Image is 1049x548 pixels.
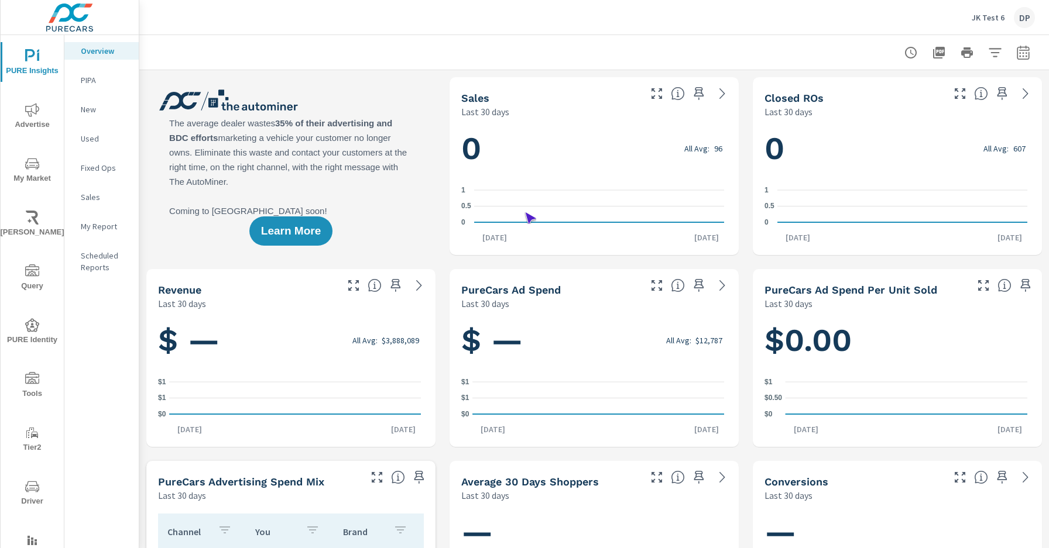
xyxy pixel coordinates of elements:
p: 96 [714,144,722,153]
span: Save this to your personalized report [386,276,405,295]
a: See more details in report [1016,468,1035,487]
p: Used [81,133,129,144]
span: A rolling 30 day total of daily Shoppers on the dealership website, averaged over the selected da... [671,470,685,484]
h5: Revenue [158,284,201,296]
p: [DATE] [989,232,1030,243]
h5: PureCars Ad Spend [461,284,561,296]
text: $0.50 [765,394,782,402]
button: Make Fullscreen [647,468,666,487]
span: This table looks at how you compare to the amount of budget you spend per channel as opposed to y... [391,470,405,484]
p: Last 30 days [765,105,813,119]
p: [DATE] [686,423,727,435]
div: My Report [64,218,139,235]
span: Save this to your personalized report [690,84,708,103]
p: Last 30 days [158,297,206,311]
button: Make Fullscreen [344,276,363,295]
text: $1 [158,394,166,402]
span: Tools [4,372,60,401]
p: Fixed Ops [81,162,129,174]
p: All Avg: [666,336,691,345]
text: 0 [461,218,465,226]
span: Learn More [261,226,321,236]
p: Last 30 days [461,297,509,311]
span: My Market [4,157,60,185]
p: JK Test 6 [972,12,1005,23]
div: New [64,101,139,118]
h1: 0 [765,129,1030,168]
p: Sales [81,191,129,203]
div: Overview [64,42,139,60]
span: Save this to your personalized report [1016,276,1035,295]
p: $3,888,089 [382,336,419,345]
span: [PERSON_NAME] [4,211,60,239]
span: PURE Insights [4,49,60,78]
p: Channel [167,526,208,537]
span: Query [4,264,60,293]
h1: 0 [461,129,727,168]
span: Number of Repair Orders Closed by the selected dealership group over the selected time range. [So... [974,87,988,101]
span: Average cost of advertising per each vehicle sold at the dealer over the selected date range. The... [997,278,1012,292]
button: Make Fullscreen [974,276,993,295]
h5: PureCars Ad Spend Per Unit Sold [765,284,937,296]
p: [DATE] [472,423,513,435]
text: 1 [765,186,769,194]
span: Save this to your personalized report [993,84,1012,103]
span: Total cost of media for all PureCars channels for the selected dealership group over the selected... [671,278,685,292]
span: Tier2 [4,426,60,454]
text: $0 [461,410,469,418]
p: Scheduled Reports [81,250,129,273]
text: $1 [461,394,469,402]
text: $1 [461,378,469,386]
div: Scheduled Reports [64,247,139,276]
text: $0 [765,410,773,418]
button: Make Fullscreen [951,84,969,103]
h1: $ — [158,320,424,360]
p: 607 [1013,144,1026,153]
button: Make Fullscreen [951,468,969,487]
button: Select Date Range [1012,41,1035,64]
button: Print Report [955,41,979,64]
h1: $0.00 [765,320,1030,360]
span: Number of vehicles sold by the dealership over the selected date range. [Source: This data is sou... [671,87,685,101]
p: New [81,104,129,115]
span: Total sales revenue over the selected date range. [Source: This data is sourced from the dealer’s... [368,278,382,292]
text: $1 [158,378,166,386]
p: [DATE] [786,423,827,435]
p: [DATE] [777,232,818,243]
h5: Conversions [765,475,828,488]
p: Last 30 days [765,488,813,502]
span: Save this to your personalized report [690,276,708,295]
p: $12,787 [695,336,722,345]
span: PURE Identity [4,318,60,347]
div: PIPA [64,71,139,89]
p: PIPA [81,74,129,86]
p: [DATE] [686,232,727,243]
p: All Avg: [983,144,1009,153]
text: 0.5 [461,202,471,211]
text: 0.5 [765,202,774,211]
p: [DATE] [383,423,424,435]
p: All Avg: [352,336,378,345]
div: Used [64,130,139,147]
text: $1 [765,378,773,386]
a: See more details in report [713,84,732,103]
button: Make Fullscreen [368,468,386,487]
p: Last 30 days [461,105,509,119]
a: See more details in report [713,276,732,295]
a: See more details in report [1016,84,1035,103]
p: [DATE] [169,423,210,435]
p: [DATE] [474,232,515,243]
h5: Sales [461,92,489,104]
a: See more details in report [410,276,428,295]
text: 1 [461,186,465,194]
p: My Report [81,220,129,232]
button: Apply Filters [983,41,1007,64]
span: Save this to your personalized report [993,468,1012,487]
button: "Export Report to PDF" [927,41,951,64]
div: Fixed Ops [64,159,139,177]
text: $0 [158,410,166,418]
p: Last 30 days [461,488,509,502]
span: Driver [4,480,60,508]
p: Last 30 days [765,297,813,311]
p: All Avg: [684,144,709,153]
